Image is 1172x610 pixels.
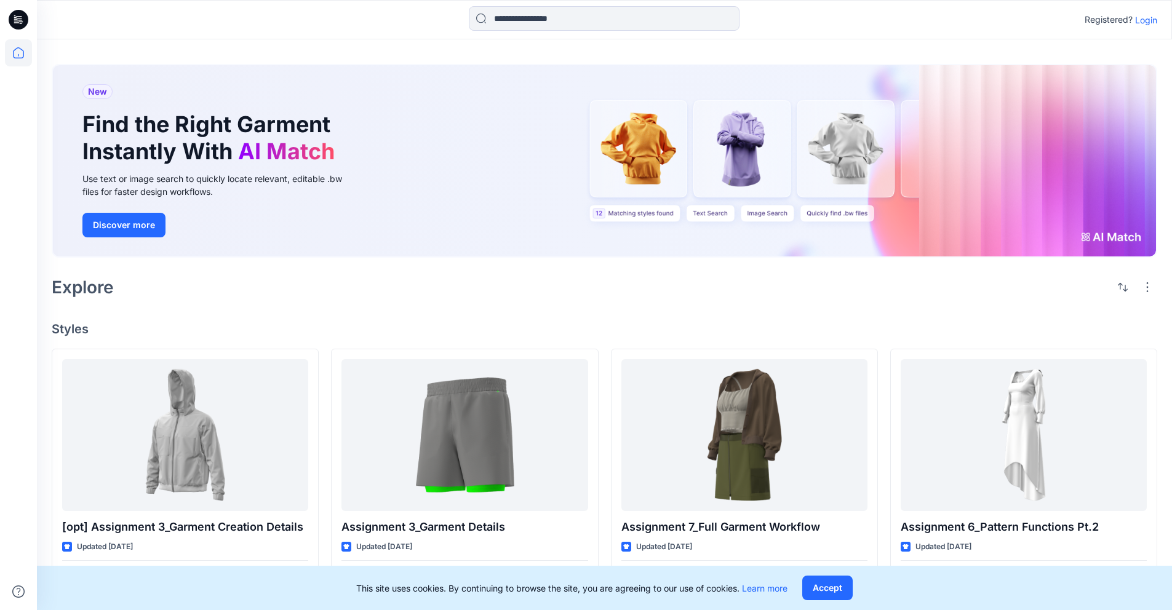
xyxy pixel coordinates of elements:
a: Assignment 7_Full Garment Workflow [621,359,867,511]
h4: Styles [52,322,1157,336]
p: Assignment 3_Garment Details [341,518,588,536]
p: This site uses cookies. By continuing to browse the site, you are agreeing to our use of cookies. [356,582,787,595]
p: Updated [DATE] [636,541,692,553]
p: Updated [DATE] [77,541,133,553]
a: [opt] Assignment 3_Garment Creation Details [62,359,308,511]
a: Assignment 6_Pattern Functions Pt.2 [901,359,1147,511]
p: Assignment 7_Full Garment Workflow [621,518,867,536]
h2: Explore [52,277,114,297]
span: AI Match [238,138,335,165]
h1: Find the Right Garment Instantly With [82,111,341,164]
p: Updated [DATE] [356,541,412,553]
span: New [88,84,107,99]
a: Assignment 3_Garment Details [341,359,588,511]
p: [opt] Assignment 3_Garment Creation Details [62,518,308,536]
a: Learn more [742,583,787,593]
p: Registered? [1085,12,1133,27]
button: Discover more [82,213,165,237]
p: Assignment 6_Pattern Functions Pt.2 [901,518,1147,536]
div: Use text or image search to quickly locate relevant, editable .bw files for faster design workflows. [82,172,359,198]
p: Login [1135,14,1157,26]
p: Updated [DATE] [915,541,971,553]
button: Accept [802,576,853,600]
